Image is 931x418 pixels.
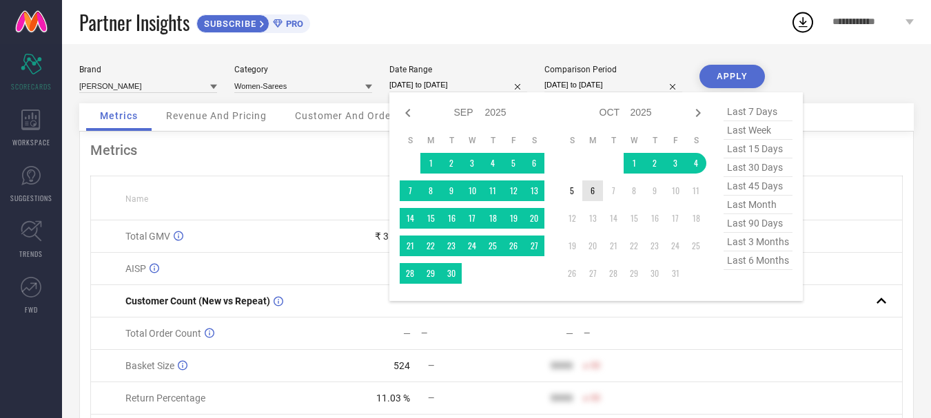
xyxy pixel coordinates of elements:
td: Sat Sep 06 2025 [524,153,544,174]
td: Mon Sep 22 2025 [420,236,441,256]
span: — [428,393,434,403]
span: last 15 days [724,140,792,158]
td: Tue Oct 07 2025 [603,180,624,201]
td: Fri Oct 03 2025 [665,153,686,174]
td: Sat Oct 25 2025 [686,236,706,256]
td: Tue Sep 23 2025 [441,236,462,256]
td: Tue Sep 30 2025 [441,263,462,284]
td: Wed Sep 03 2025 [462,153,482,174]
td: Tue Sep 16 2025 [441,208,462,229]
td: Mon Sep 29 2025 [420,263,441,284]
td: Fri Oct 31 2025 [665,263,686,284]
span: last 90 days [724,214,792,233]
td: Sun Oct 05 2025 [562,180,582,201]
div: — [421,328,495,338]
td: Tue Oct 21 2025 [603,236,624,256]
td: Mon Oct 20 2025 [582,236,603,256]
td: Fri Sep 05 2025 [503,153,524,174]
div: — [584,328,658,338]
span: — [428,361,434,370]
td: Sat Sep 13 2025 [524,180,544,201]
td: Mon Oct 06 2025 [582,180,603,201]
span: PRO [283,19,303,29]
td: Fri Oct 10 2025 [665,180,686,201]
th: Thursday [482,135,503,146]
td: Wed Oct 29 2025 [624,263,644,284]
td: Thu Oct 02 2025 [644,153,665,174]
td: Sun Oct 19 2025 [562,236,582,256]
td: Sat Sep 20 2025 [524,208,544,229]
td: Sat Oct 04 2025 [686,153,706,174]
span: Total Order Count [125,328,201,339]
div: Metrics [90,142,903,158]
span: WORKSPACE [12,137,50,147]
span: FWD [25,304,38,315]
td: Mon Sep 01 2025 [420,153,441,174]
td: Mon Sep 08 2025 [420,180,441,201]
td: Sun Sep 07 2025 [400,180,420,201]
span: AISP [125,263,146,274]
td: Thu Oct 16 2025 [644,208,665,229]
th: Friday [665,135,686,146]
td: Sun Oct 12 2025 [562,208,582,229]
td: Mon Oct 13 2025 [582,208,603,229]
span: Partner Insights [79,8,190,36]
span: Total GMV [125,231,170,242]
td: Wed Oct 01 2025 [624,153,644,174]
span: last 7 days [724,103,792,121]
div: 524 [393,360,410,371]
span: 50 [591,393,600,403]
th: Wednesday [462,135,482,146]
th: Tuesday [441,135,462,146]
span: last week [724,121,792,140]
td: Fri Sep 12 2025 [503,180,524,201]
td: Sun Oct 26 2025 [562,263,582,284]
span: SUGGESTIONS [10,193,52,203]
td: Fri Sep 26 2025 [503,236,524,256]
td: Wed Oct 15 2025 [624,208,644,229]
div: — [403,328,411,339]
th: Friday [503,135,524,146]
td: Fri Oct 17 2025 [665,208,686,229]
td: Mon Sep 15 2025 [420,208,441,229]
td: Sun Sep 21 2025 [400,236,420,256]
td: Tue Oct 14 2025 [603,208,624,229]
span: last 3 months [724,233,792,251]
div: 11.03 % [376,393,410,404]
div: — [566,328,573,339]
div: 9999 [551,393,573,404]
td: Thu Sep 11 2025 [482,180,503,201]
span: last 45 days [724,177,792,196]
span: Name [125,194,148,204]
div: 9999 [551,360,573,371]
span: TRENDS [19,249,43,259]
span: SUBSCRIBE [197,19,260,29]
th: Sunday [562,135,582,146]
td: Thu Sep 25 2025 [482,236,503,256]
span: Customer Count (New vs Repeat) [125,295,270,306]
td: Sun Sep 14 2025 [400,208,420,229]
th: Monday [420,135,441,146]
span: Basket Size [125,360,174,371]
span: Customer And Orders [295,110,400,121]
div: Date Range [389,65,527,74]
span: last 30 days [724,158,792,177]
th: Thursday [644,135,665,146]
td: Wed Oct 22 2025 [624,236,644,256]
td: Sat Sep 27 2025 [524,236,544,256]
td: Wed Sep 17 2025 [462,208,482,229]
td: Tue Oct 28 2025 [603,263,624,284]
th: Saturday [524,135,544,146]
td: Thu Oct 23 2025 [644,236,665,256]
td: Tue Sep 09 2025 [441,180,462,201]
th: Sunday [400,135,420,146]
span: SCORECARDS [11,81,52,92]
span: Metrics [100,110,138,121]
th: Wednesday [624,135,644,146]
td: Fri Sep 19 2025 [503,208,524,229]
button: APPLY [699,65,765,88]
input: Select date range [389,78,527,92]
td: Mon Oct 27 2025 [582,263,603,284]
div: Brand [79,65,217,74]
td: Wed Oct 08 2025 [624,180,644,201]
